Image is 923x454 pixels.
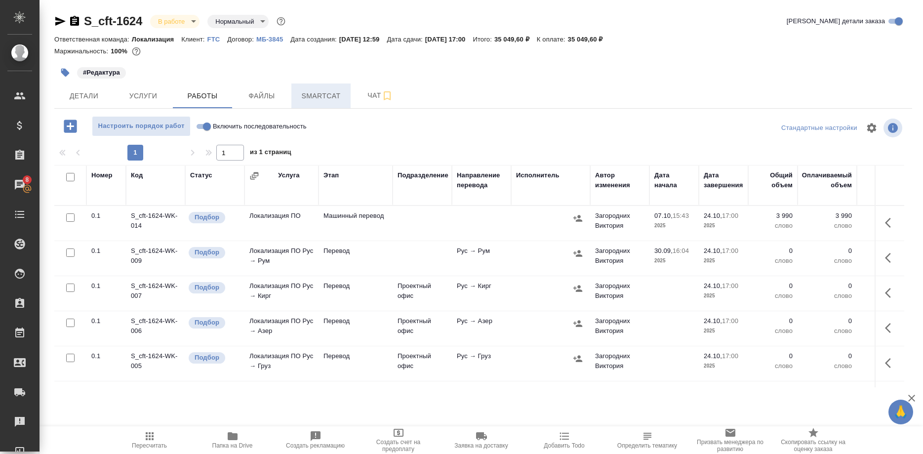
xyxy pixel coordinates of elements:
[654,170,694,190] div: Дата начала
[862,361,901,371] p: RUB
[704,247,722,254] p: 24.10,
[2,172,37,197] a: 8
[722,282,738,289] p: 17:00
[722,352,738,360] p: 17:00
[207,35,228,43] a: FTC
[879,211,903,235] button: Здесь прячутся важные кнопки
[654,221,694,231] p: 2025
[860,116,883,140] span: Настроить таблицу
[803,326,852,336] p: слово
[862,291,901,301] p: RUB
[126,241,185,276] td: S_cft-1624-WK-009
[83,68,120,78] p: #Редактура
[91,211,121,221] div: 0.1
[195,248,219,257] p: Подбор
[155,17,188,26] button: В работе
[339,36,387,43] p: [DATE] 12:59
[54,15,66,27] button: Скопировать ссылку для ЯМессенджера
[195,283,219,292] p: Подбор
[570,316,585,331] button: Назначить
[54,36,132,43] p: Ответственная команда:
[188,351,240,365] div: Можно подбирать исполнителей
[753,351,793,361] p: 0
[753,221,793,231] p: слово
[91,281,121,291] div: 0.1
[244,241,319,276] td: Локализация ПО Рус → Рум
[802,170,852,190] div: Оплачиваемый объем
[244,346,319,381] td: Локализация ПО Рус → Груз
[516,170,560,180] div: Исполнитель
[704,282,722,289] p: 24.10,
[126,311,185,346] td: S_cft-1624-WK-006
[60,90,108,102] span: Детали
[879,281,903,305] button: Здесь прячутся важные кнопки
[452,276,511,311] td: Рус → Кирг
[207,15,269,28] div: В работе
[704,352,722,360] p: 24.10,
[323,281,388,291] p: Перевод
[803,221,852,231] p: слово
[704,326,743,336] p: 2025
[76,68,127,76] span: Редактура
[54,47,111,55] p: Маржинальность:
[457,170,506,190] div: Направление перевода
[111,47,130,55] p: 100%
[673,212,689,219] p: 15:43
[704,317,722,325] p: 24.10,
[803,281,852,291] p: 0
[722,212,738,219] p: 17:00
[357,89,404,102] span: Чат
[862,256,901,266] p: RUB
[452,346,511,381] td: Рус → Груз
[722,247,738,254] p: 17:00
[473,36,494,43] p: Итого:
[803,246,852,256] p: 0
[753,170,793,190] div: Общий объем
[673,247,689,254] p: 16:04
[494,36,537,43] p: 35 049,60 ₽
[753,386,793,396] p: 0
[91,386,121,396] div: 0.1
[207,36,228,43] p: FTC
[91,246,121,256] div: 0.1
[188,246,240,259] div: Можно подбирать исполнителей
[126,206,185,241] td: S_cft-1624-WK-014
[393,276,452,311] td: Проектный офис
[452,241,511,276] td: Рус → Рум
[425,36,473,43] p: [DATE] 17:00
[381,90,393,102] svg: Подписаться
[803,361,852,371] p: слово
[722,317,738,325] p: 17:00
[452,311,511,346] td: Рус → Азер
[238,90,285,102] span: Файлы
[803,351,852,361] p: 0
[537,36,568,43] p: К оплате:
[704,291,743,301] p: 2025
[590,206,649,241] td: Загородних Виктория
[803,291,852,301] p: слово
[753,281,793,291] p: 0
[278,170,299,180] div: Услуга
[753,361,793,371] p: слово
[753,316,793,326] p: 0
[704,212,722,219] p: 24.10,
[297,90,345,102] span: Smartcat
[753,246,793,256] p: 0
[132,36,182,43] p: Локализация
[590,381,649,416] td: Загородних Виктория
[387,36,425,43] p: Дата сдачи:
[398,170,448,180] div: Подразделение
[779,121,860,136] div: split button
[570,386,585,401] button: Назначить
[188,386,240,400] div: Можно подбирать исполнителей
[227,36,256,43] p: Договор:
[323,170,339,180] div: Этап
[91,170,113,180] div: Номер
[323,246,388,256] p: Перевод
[244,276,319,311] td: Локализация ПО Рус → Кирг
[753,326,793,336] p: слово
[181,36,207,43] p: Клиент:
[130,45,143,58] button: 0.00 RUB;
[654,212,673,219] p: 07.10,
[323,316,388,326] p: Перевод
